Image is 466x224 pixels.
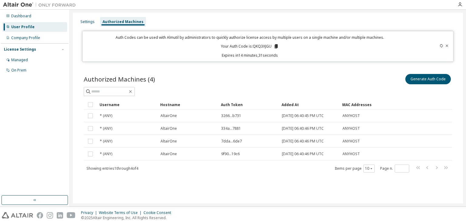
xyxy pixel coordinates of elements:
img: facebook.svg [37,212,43,219]
span: 9f90...19c6 [221,152,240,156]
img: linkedin.svg [57,212,63,219]
div: On Prem [11,68,26,73]
div: Dashboard [11,14,31,18]
span: * (ANY) [100,113,112,118]
img: youtube.svg [67,212,76,219]
span: [DATE] 06:40:46 PM UTC [282,126,324,131]
span: AltairOne [160,126,177,131]
span: AltairOne [160,139,177,144]
span: ANYHOST [343,113,360,118]
div: Added At [282,100,337,109]
span: AltairOne [160,113,177,118]
div: Cookie Consent [144,210,175,215]
span: * (ANY) [100,139,112,144]
button: 10 [365,166,373,171]
div: Authorized Machines [103,19,144,24]
span: ANYHOST [343,152,360,156]
span: [DATE] 06:40:45 PM UTC [282,113,324,118]
div: Settings [80,19,95,24]
div: Managed [11,58,28,62]
div: Username [100,100,155,109]
span: ANYHOST [343,139,360,144]
span: Page n. [380,165,409,172]
p: Your Auth Code is: QKQ3XJGU [221,44,279,49]
span: Authorized Machines (4) [84,75,155,83]
img: Altair One [3,2,79,8]
button: Generate Auth Code [405,74,451,84]
div: Privacy [81,210,99,215]
div: Hostname [160,100,216,109]
img: instagram.svg [47,212,53,219]
span: Showing entries 1 through 4 of 4 [86,166,138,171]
div: Website Terms of Use [99,210,144,215]
img: altair_logo.svg [2,212,33,219]
span: 3266...b731 [221,113,241,118]
span: * (ANY) [100,126,112,131]
div: License Settings [4,47,36,52]
span: [DATE] 06:40:46 PM UTC [282,152,324,156]
div: User Profile [11,25,35,29]
p: Expires in 14 minutes, 31 seconds [86,53,413,58]
span: Items per page [335,165,375,172]
div: MAC Addresses [342,100,388,109]
span: [DATE] 06:40:46 PM UTC [282,139,324,144]
div: Company Profile [11,35,40,40]
span: * (ANY) [100,152,112,156]
span: ANYHOST [343,126,360,131]
span: AltairOne [160,152,177,156]
span: 334a...7881 [221,126,241,131]
p: Auth Codes can be used with Almutil by administrators to quickly authorize license access by mult... [86,35,413,40]
div: Auth Token [221,100,277,109]
span: 7dda...6de7 [221,139,242,144]
p: © 2025 Altair Engineering, Inc. All Rights Reserved. [81,215,175,220]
